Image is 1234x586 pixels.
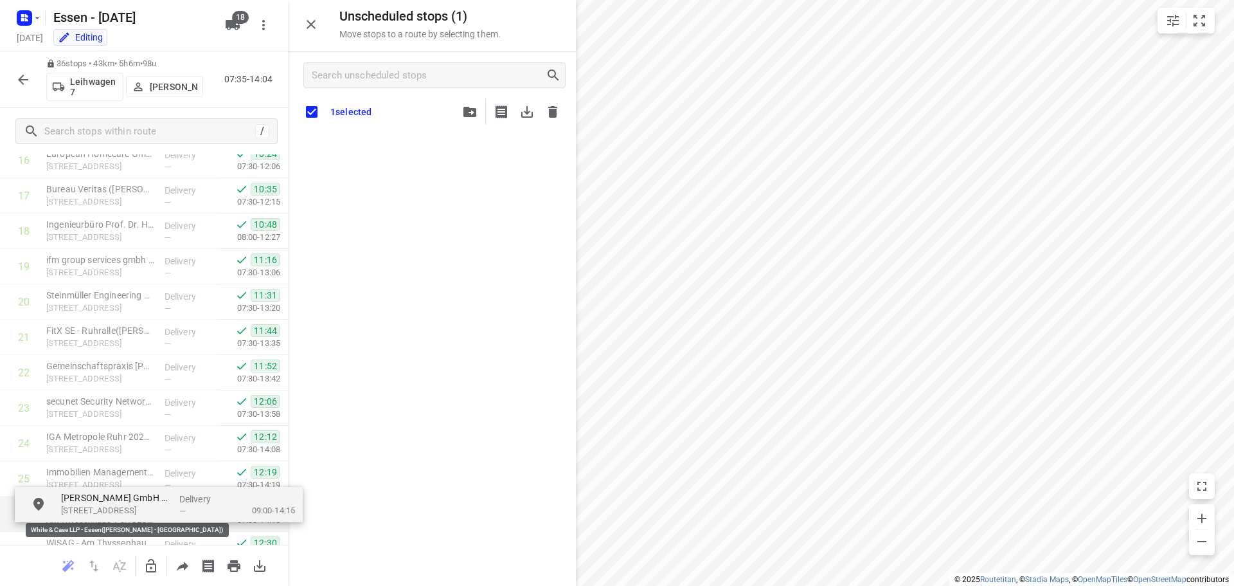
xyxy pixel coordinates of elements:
span: 11:44 [251,324,280,337]
p: Leihwagen 7 [70,77,118,97]
p: 07:35-14:04 [224,73,278,86]
p: [STREET_ADDRESS] [46,337,154,350]
p: 36 stops • 43km • 5h6m [46,58,203,70]
svg: Done [235,360,248,372]
p: 07:30-12:15 [217,196,280,208]
p: 07:30-14:08 [217,443,280,456]
span: Download stop [514,99,540,125]
p: Schürmannstraße 22a, Essen [46,160,154,173]
span: 11:16 [251,253,280,266]
a: Stadia Maps [1025,575,1069,584]
svg: Done [235,147,248,160]
p: [PERSON_NAME] [150,82,197,92]
p: Delivery [165,149,212,161]
span: — [165,268,171,278]
div: 23 [18,402,30,414]
span: — [165,445,171,455]
span: 12:06 [251,395,280,408]
p: 07:30-14:10 [217,514,280,527]
span: • [140,59,143,68]
div: 24 [18,437,30,450]
p: 07:30-13:20 [217,302,280,315]
span: — [165,481,171,490]
input: Search unscheduled stops [312,66,546,86]
p: 1 selected [330,107,371,117]
svg: Done [235,536,248,549]
p: Kronprinzenstraße 4, Essen [46,443,154,456]
span: 18 [232,11,249,24]
p: Kurfürstenstraße 58, Essen [46,408,154,421]
p: [STREET_ADDRESS] [46,479,154,491]
span: 11:31 [251,289,280,302]
p: White & Case LLP - Essen([PERSON_NAME] - [GEOGRAPHIC_DATA]) [46,501,154,514]
p: [STREET_ADDRESS] [46,302,154,315]
p: Gemeinschaftspraxis [PERSON_NAME] & [PERSON_NAME](Unknown) [46,360,154,372]
p: Delivery [165,361,212,374]
a: Routetitan [980,575,1016,584]
div: small contained button group [1158,8,1215,33]
p: Delivery [165,538,212,551]
svg: Done [235,395,248,408]
span: 12:30 [251,536,280,549]
p: Steinmüller Engineering GmbH(Sonja Lenkewitz) [46,289,154,302]
p: Move stops to a route by selecting them. [339,29,501,39]
p: 07:30-13:35 [217,337,280,350]
button: Close [298,12,324,37]
span: 98u [143,59,156,68]
span: 10:35 [251,183,280,196]
span: 12:29 [251,501,280,514]
p: 07:30-14:19 [217,479,280,491]
div: 21 [18,331,30,343]
span: — [165,516,171,526]
p: Delivery [165,325,212,338]
p: Delivery [165,290,212,303]
span: Share route [170,559,195,571]
span: — [165,410,171,419]
h5: Rename [48,7,215,28]
span: — [165,374,171,384]
div: 16 [18,154,30,167]
p: 07:30-13:42 [217,372,280,385]
div: You are currently in edit mode. [58,31,103,44]
svg: Done [235,430,248,443]
div: 20 [18,296,30,308]
h5: Project date [12,30,48,45]
p: Am Thyssenhaus 1-3, Essen [46,514,154,527]
svg: Done [235,324,248,337]
span: Delete stop [540,99,566,125]
span: Select [11,501,37,527]
span: 11:52 [251,360,280,372]
p: Am Schloss Schellenberg 6, Essen [46,231,154,244]
svg: Done [235,218,248,231]
span: Reoptimize route [55,559,81,571]
li: © 2025 , © , © © contributors [954,575,1229,584]
span: Download route [247,559,273,571]
div: 19 [18,261,30,273]
span: — [165,197,171,207]
button: Unlock route [138,553,164,579]
span: — [165,339,171,349]
span: 12:12 [251,430,280,443]
svg: Done [235,253,248,266]
p: Schürmannstraße 32, Essen [46,196,154,208]
button: Fit zoom [1186,8,1212,33]
span: Print route [221,559,247,571]
p: Delivery [165,219,212,232]
span: — [165,304,171,313]
span: — [165,162,171,172]
span: Print shipping label [488,99,514,125]
div: 18 [18,225,30,237]
button: 18 [220,12,246,38]
span: 12:19 [251,466,280,479]
p: ifm group services gmbh - Hinsbecker Löh(Tobias Schössler) [46,253,154,266]
p: IGA Metropole Ruhr 2027 gGmbH(Christina Schilp) [46,430,154,443]
h5: Unscheduled stops ( 1 ) [339,9,501,24]
p: Delivery [165,396,212,409]
a: OpenStreetMap [1133,575,1186,584]
p: [STREET_ADDRESS] [46,372,154,385]
div: grid [288,136,576,583]
svg: Done [235,183,248,196]
span: 10:48 [251,218,280,231]
svg: Done [235,289,248,302]
button: Map settings [1160,8,1186,33]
